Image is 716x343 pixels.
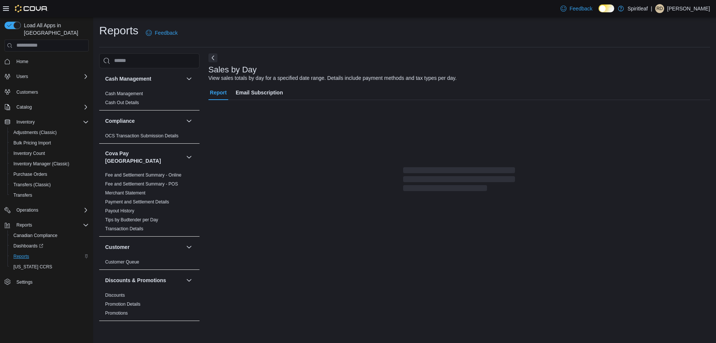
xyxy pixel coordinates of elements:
span: Fee and Settlement Summary - Online [105,172,182,178]
span: Email Subscription [236,85,283,100]
span: Settings [16,279,32,285]
span: Load All Apps in [GEOGRAPHIC_DATA] [21,22,89,37]
span: Transfers (Classic) [13,182,51,188]
button: Transfers (Classic) [7,180,92,190]
button: Cash Management [105,75,183,82]
a: Purchase Orders [10,170,50,179]
span: OCS Transaction Submission Details [105,133,179,139]
span: Bulk Pricing Import [13,140,51,146]
span: Operations [16,207,38,213]
button: Customer [185,243,194,252]
a: Transaction Details [105,226,143,231]
h1: Reports [99,23,138,38]
span: Purchase Orders [13,171,47,177]
span: Operations [13,206,89,215]
button: Operations [13,206,41,215]
a: Adjustments (Classic) [10,128,60,137]
span: Inventory Manager (Classic) [13,161,69,167]
button: Users [13,72,31,81]
a: Canadian Compliance [10,231,60,240]
span: Transfers (Classic) [10,180,89,189]
a: Merchant Statement [105,190,145,196]
button: Reports [13,221,35,230]
button: Cova Pay [GEOGRAPHIC_DATA] [105,150,183,165]
a: Payment and Settlement Details [105,199,169,205]
button: Inventory Manager (Classic) [7,159,92,169]
a: Customer Queue [105,259,139,265]
a: Dashboards [10,241,46,250]
a: Inventory Count [10,149,48,158]
a: Inventory Manager (Classic) [10,159,72,168]
span: Users [16,74,28,79]
div: Discounts & Promotions [99,291,200,321]
button: Reports [7,251,92,262]
a: Settings [13,278,35,287]
span: Users [13,72,89,81]
button: Inventory [1,117,92,127]
h3: Discounts & Promotions [105,277,166,284]
a: Feedback [558,1,595,16]
div: View sales totals by day for a specified date range. Details include payment methods and tax type... [208,74,457,82]
span: Home [13,57,89,66]
a: Bulk Pricing Import [10,138,54,147]
button: Transfers [7,190,92,200]
span: Dashboards [10,241,89,250]
a: Promotion Details [105,302,141,307]
span: Catalog [13,103,89,112]
a: Transfers (Classic) [10,180,54,189]
button: Discounts & Promotions [105,277,183,284]
span: Promotion Details [105,301,141,307]
span: Loading [403,169,515,193]
img: Cova [15,5,48,12]
a: OCS Transaction Submission Details [105,133,179,138]
span: Reports [16,222,32,228]
p: Spiritleaf [628,4,648,13]
span: Customers [13,87,89,96]
a: Discounts [105,293,125,298]
span: Settings [13,277,89,287]
span: Inventory [16,119,35,125]
span: RD [656,4,663,13]
div: Cash Management [99,89,200,110]
span: Discounts [105,292,125,298]
span: Transfers [10,191,89,200]
span: Cash Out Details [105,100,139,106]
a: Customers [13,88,41,97]
a: [US_STATE] CCRS [10,262,55,271]
span: Feedback [569,5,592,12]
button: Customers [1,86,92,97]
span: Inventory Count [10,149,89,158]
span: Canadian Compliance [13,233,57,238]
span: Customers [16,89,38,95]
span: Merchant Statement [105,190,145,196]
a: Feedback [143,25,180,40]
button: Cova Pay [GEOGRAPHIC_DATA] [185,153,194,162]
p: [PERSON_NAME] [667,4,710,13]
a: Fee and Settlement Summary - Online [105,172,182,178]
div: Cova Pay [GEOGRAPHIC_DATA] [99,171,200,236]
div: Ravi D [655,4,664,13]
span: Dark Mode [599,12,599,13]
button: Reports [1,220,92,230]
span: Fee and Settlement Summary - POS [105,181,178,187]
span: Payment and Settlement Details [105,199,169,205]
span: Promotions [105,310,128,316]
div: Customer [99,258,200,269]
span: Canadian Compliance [10,231,89,240]
span: Cash Management [105,91,143,97]
button: Adjustments (Classic) [7,127,92,138]
button: Inventory [13,118,38,127]
button: Canadian Compliance [7,230,92,241]
span: Customer Queue [105,259,139,265]
button: Settings [1,277,92,287]
button: [US_STATE] CCRS [7,262,92,272]
span: Reports [13,221,89,230]
span: Reports [13,253,29,259]
button: Purchase Orders [7,169,92,180]
button: Home [1,56,92,67]
button: Next [208,53,217,62]
span: Inventory Manager (Classic) [10,159,89,168]
h3: Cash Management [105,75,151,82]
a: Cash Management [105,91,143,96]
